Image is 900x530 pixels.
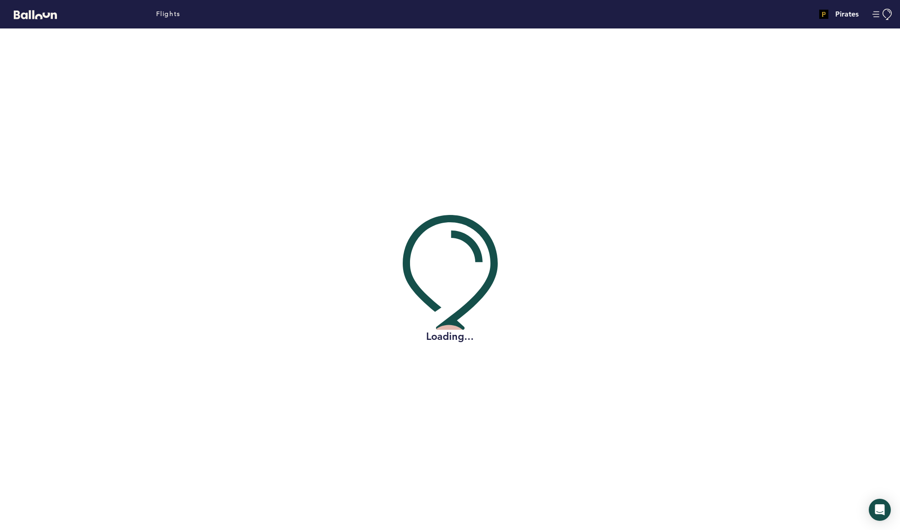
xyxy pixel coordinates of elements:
[7,9,57,19] a: Balloon
[835,9,859,20] h4: Pirates
[403,330,498,344] h2: Loading...
[869,499,891,521] div: Open Intercom Messenger
[14,10,57,19] svg: Balloon
[872,9,893,20] button: Manage Account
[156,9,180,19] a: Flights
